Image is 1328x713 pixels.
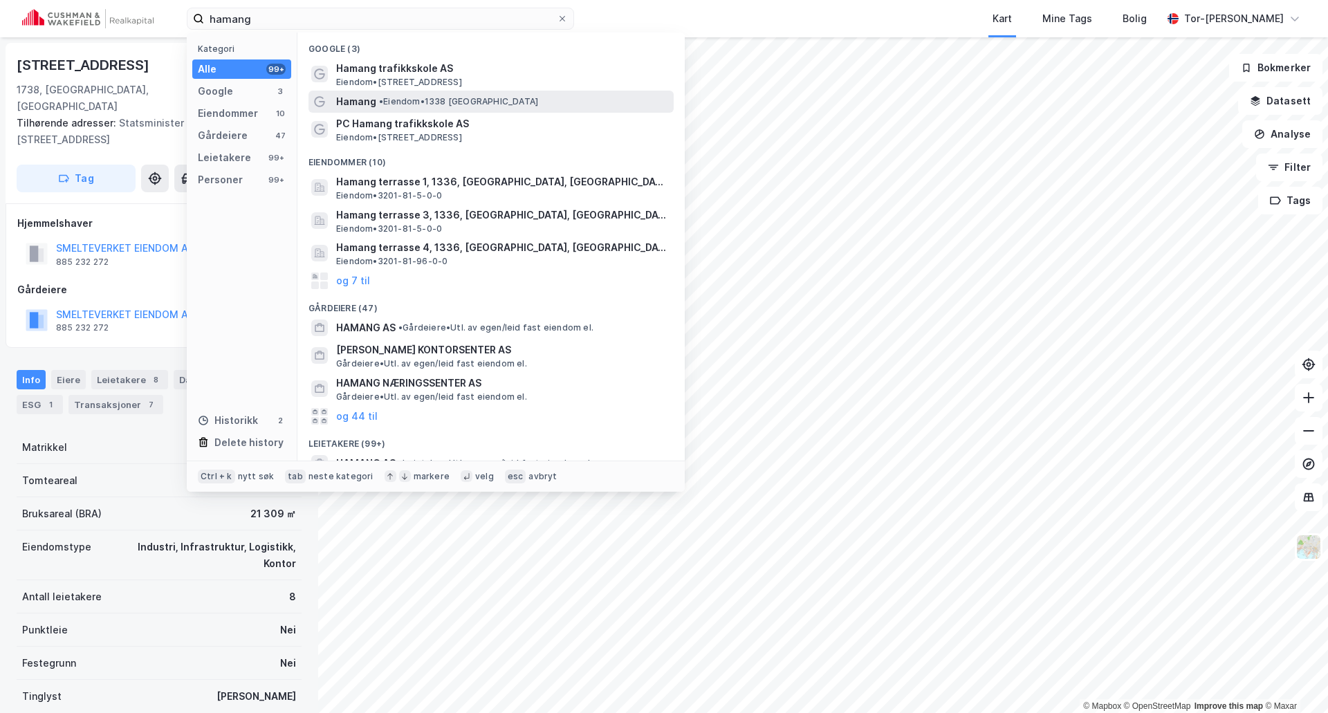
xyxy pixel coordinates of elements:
[336,272,370,289] button: og 7 til
[17,215,301,232] div: Hjemmelshaver
[297,427,685,452] div: Leietakere (99+)
[22,688,62,705] div: Tinglyst
[1042,10,1092,27] div: Mine Tags
[22,9,154,28] img: cushman-wakefield-realkapital-logo.202ea83816669bd177139c58696a8fa1.svg
[1184,10,1284,27] div: Tor-[PERSON_NAME]
[297,33,685,57] div: Google (3)
[238,471,275,482] div: nytt søk
[297,292,685,317] div: Gårdeiere (47)
[398,322,593,333] span: Gårdeiere • Utl. av egen/leid fast eiendom el.
[144,398,158,411] div: 7
[1238,87,1322,115] button: Datasett
[198,172,243,188] div: Personer
[336,391,527,402] span: Gårdeiere • Utl. av egen/leid fast eiendom el.
[336,256,448,267] span: Eiendom • 3201-81-96-0-0
[275,415,286,426] div: 2
[336,342,668,358] span: [PERSON_NAME] KONTORSENTER AS
[108,539,296,572] div: Industri, Infrastruktur, Logistikk, Kontor
[198,470,235,483] div: Ctrl + k
[336,375,668,391] span: HAMANG NÆRINGSSENTER AS
[266,152,286,163] div: 99+
[22,622,68,638] div: Punktleie
[280,655,296,672] div: Nei
[1258,187,1322,214] button: Tags
[174,370,225,389] div: Datasett
[198,127,248,144] div: Gårdeiere
[68,395,163,414] div: Transaksjoner
[336,223,442,234] span: Eiendom • 3201-81-5-0-0
[336,115,668,132] span: PC Hamang trafikkskole AS
[22,539,91,555] div: Eiendomstype
[250,506,296,522] div: 21 309 ㎡
[275,86,286,97] div: 3
[289,589,296,605] div: 8
[17,54,152,76] div: [STREET_ADDRESS]
[336,455,396,472] span: HAMANG AS
[198,105,258,122] div: Eiendommer
[336,77,462,88] span: Eiendom • [STREET_ADDRESS]
[149,373,163,387] div: 8
[198,412,258,429] div: Historikk
[22,472,77,489] div: Tomteareal
[280,622,296,638] div: Nei
[44,398,57,411] div: 1
[17,165,136,192] button: Tag
[214,434,284,451] div: Delete history
[285,470,306,483] div: tab
[266,174,286,185] div: 99+
[1256,154,1322,181] button: Filter
[56,257,109,268] div: 885 232 272
[379,96,538,107] span: Eiendom • 1338 [GEOGRAPHIC_DATA]
[1229,54,1322,82] button: Bokmerker
[1124,701,1191,711] a: OpenStreetMap
[475,471,494,482] div: velg
[414,471,450,482] div: markere
[993,10,1012,27] div: Kart
[398,322,403,333] span: •
[22,589,102,605] div: Antall leietakere
[275,130,286,141] div: 47
[22,655,76,672] div: Festegrunn
[17,82,222,115] div: 1738, [GEOGRAPHIC_DATA], [GEOGRAPHIC_DATA]
[336,320,396,336] span: HAMANG AS
[17,395,63,414] div: ESG
[204,8,557,29] input: Søk på adresse, matrikkel, gårdeiere, leietakere eller personer
[336,93,376,110] span: Hamang
[336,239,668,256] span: Hamang terrasse 4, 1336, [GEOGRAPHIC_DATA], [GEOGRAPHIC_DATA]
[336,174,668,190] span: Hamang terrasse 1, 1336, [GEOGRAPHIC_DATA], [GEOGRAPHIC_DATA]
[266,64,286,75] div: 99+
[336,207,668,223] span: Hamang terrasse 3, 1336, [GEOGRAPHIC_DATA], [GEOGRAPHIC_DATA]
[505,470,526,483] div: esc
[308,471,373,482] div: neste kategori
[17,117,119,129] span: Tilhørende adresser:
[91,370,168,389] div: Leietakere
[17,281,301,298] div: Gårdeiere
[51,370,86,389] div: Eiere
[297,146,685,171] div: Eiendommer (10)
[17,370,46,389] div: Info
[1083,701,1121,711] a: Mapbox
[1259,647,1328,713] div: Kontrollprogram for chat
[1259,647,1328,713] iframe: Chat Widget
[336,408,378,425] button: og 44 til
[17,115,290,148] div: Statsminister [PERSON_NAME][STREET_ADDRESS]
[398,458,403,468] span: •
[198,61,216,77] div: Alle
[1123,10,1147,27] div: Bolig
[56,322,109,333] div: 885 232 272
[198,44,291,54] div: Kategori
[398,458,592,469] span: Leietaker • Utl. av egen/leid fast eiendom el.
[198,149,251,166] div: Leietakere
[336,60,668,77] span: Hamang trafikkskole AS
[1242,120,1322,148] button: Analyse
[216,688,296,705] div: [PERSON_NAME]
[336,132,462,143] span: Eiendom • [STREET_ADDRESS]
[379,96,383,107] span: •
[198,83,233,100] div: Google
[1295,534,1322,560] img: Z
[336,190,442,201] span: Eiendom • 3201-81-5-0-0
[528,471,557,482] div: avbryt
[22,439,67,456] div: Matrikkel
[275,108,286,119] div: 10
[22,506,102,522] div: Bruksareal (BRA)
